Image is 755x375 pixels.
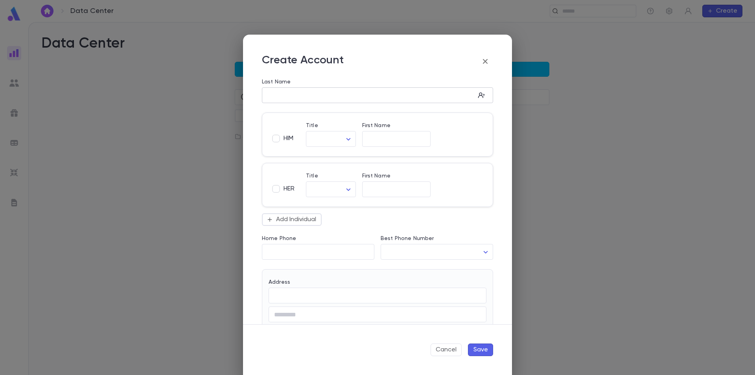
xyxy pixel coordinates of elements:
label: Title [306,173,318,179]
div: ​ [306,182,356,197]
label: Address [269,279,290,285]
button: Cancel [431,344,462,356]
label: Title [306,122,318,129]
div: ​ [381,244,493,260]
label: First Name [362,173,390,179]
p: Create Account [262,54,344,69]
span: HER [284,185,295,193]
div: ​ [306,131,356,147]
label: First Name [362,122,390,129]
span: HIM [284,135,293,142]
button: Add Individual [262,213,322,226]
label: Home Phone [262,235,296,242]
button: Save [468,344,493,356]
label: Best Phone Number [381,235,434,242]
label: Last Name [262,79,291,85]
